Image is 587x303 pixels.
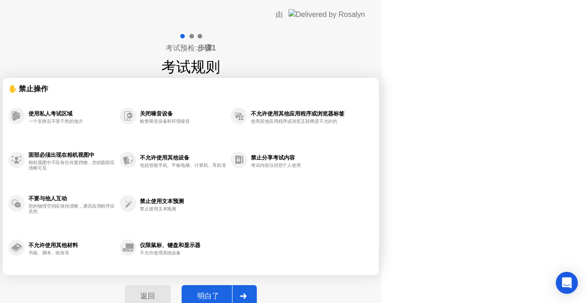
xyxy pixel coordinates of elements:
[288,9,365,20] img: Delivered by Rosalyn
[28,152,115,158] div: 面部必须出现在相机视图中
[28,195,115,202] div: 不要与他人互动
[28,250,115,256] div: 书籍、脚本、纸张等
[251,154,344,161] div: 禁止分享考试内容
[251,119,338,124] div: 使用其他应用程序或浏览互联网是不允许的
[28,204,115,215] div: 您的物理空间应保持清晰，通讯应用程序应关闭
[28,160,115,171] div: 相机视图中不应有任何遮挡物，您的面部应清晰可见
[140,250,226,256] div: 不允许使用其他设备
[197,44,216,52] b: 步骤1
[556,272,578,294] div: Open Intercom Messenger
[161,56,220,78] h1: 考试规则
[28,110,115,117] div: 使用私人考试区域
[251,110,344,117] div: 不允许使用其他应用程序或浏览器标签
[140,242,226,248] div: 仅限鼠标、键盘和显示器
[276,9,283,20] div: 由
[166,43,216,54] h4: 考试预检:
[8,83,349,94] div: ✋ 禁止操作
[140,163,226,168] div: 包括智能手机、平板电脑、计算机、耳机等
[28,242,115,248] div: 不允许使用其他材料
[140,206,226,212] div: 禁止使用文本预测
[140,154,226,161] div: 不允许使用其他设备
[127,292,168,301] div: 返回
[251,163,338,168] div: 考试内容仅供您个人使用
[184,292,232,301] div: 明白了
[140,198,226,204] div: 禁止使用文本预测
[28,119,115,124] div: 一个安静且不受干扰的地方
[140,119,226,124] div: 检查噪音设备和环境噪音
[140,110,226,117] div: 关闭噪音设备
